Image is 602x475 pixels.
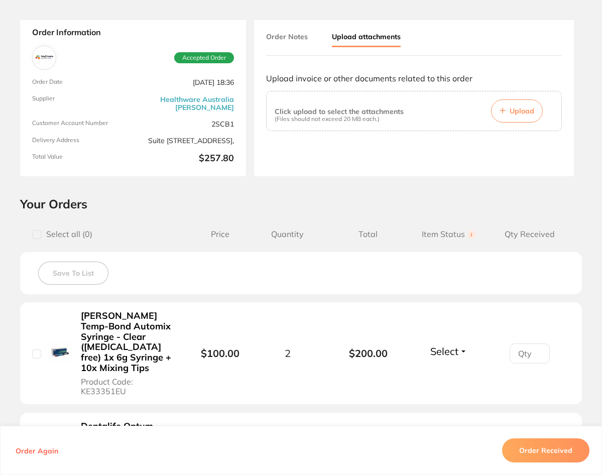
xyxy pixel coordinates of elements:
span: Item Status [409,229,490,239]
button: [PERSON_NAME] Temp-Bond Automix Syringe - Clear ([MEDICAL_DATA] free) 1x 6g Syringe + 10x Mixing ... [78,310,178,396]
span: Accepted Order [174,52,234,63]
span: Total Value [32,153,129,164]
a: Healthware Australia [PERSON_NAME] [137,95,234,111]
b: $100.00 [201,347,239,360]
span: 2 [285,347,291,359]
span: Delivery Address [32,137,129,145]
b: $200.00 [328,347,409,359]
b: [PERSON_NAME] Temp-Bond Automix Syringe - Clear ([MEDICAL_DATA] free) 1x 6g Syringe + 10x Mixing ... [81,311,175,373]
img: Kerr Temp-Bond Automix Syringe - Clear (Eugenol free) 1x 6g Syringe + 10x Mixing Tips [49,341,70,363]
h2: Your Orders [20,196,582,211]
span: [DATE] 18:36 [137,78,234,87]
span: Select all ( 0 ) [41,229,92,239]
span: Total [328,229,409,239]
button: Order Notes [266,28,308,46]
span: Quantity [247,229,328,239]
button: Upload [491,99,543,123]
strong: Order Information [32,28,234,38]
button: Save To List [38,262,108,285]
span: Customer Account Number [32,120,129,128]
button: Upload attachments [332,28,401,47]
span: Select [430,345,458,358]
p: (Files should not exceed 20 MB each.) [275,115,404,123]
span: Upload [510,106,534,115]
p: Upload invoice or other documents related to this order [266,74,562,83]
p: Click upload to select the attachments [275,107,404,115]
span: Price [193,229,247,239]
input: Qty [510,343,550,364]
span: Product Code: KE33351EU [81,377,175,396]
b: Dentalife Optum Prophy Paste 200g - Freshmint [81,421,175,452]
span: Order Date [32,78,129,87]
button: Order Again [13,446,61,455]
b: $257.80 [137,153,234,164]
span: 2SCB1 [137,120,234,128]
img: Healthware Australia Ridley [35,48,54,67]
button: Order Received [502,438,589,462]
span: Supplier [32,95,129,111]
button: Select [427,345,470,358]
span: Suite [STREET_ADDRESS], [137,137,234,145]
span: Qty Received [489,229,570,239]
